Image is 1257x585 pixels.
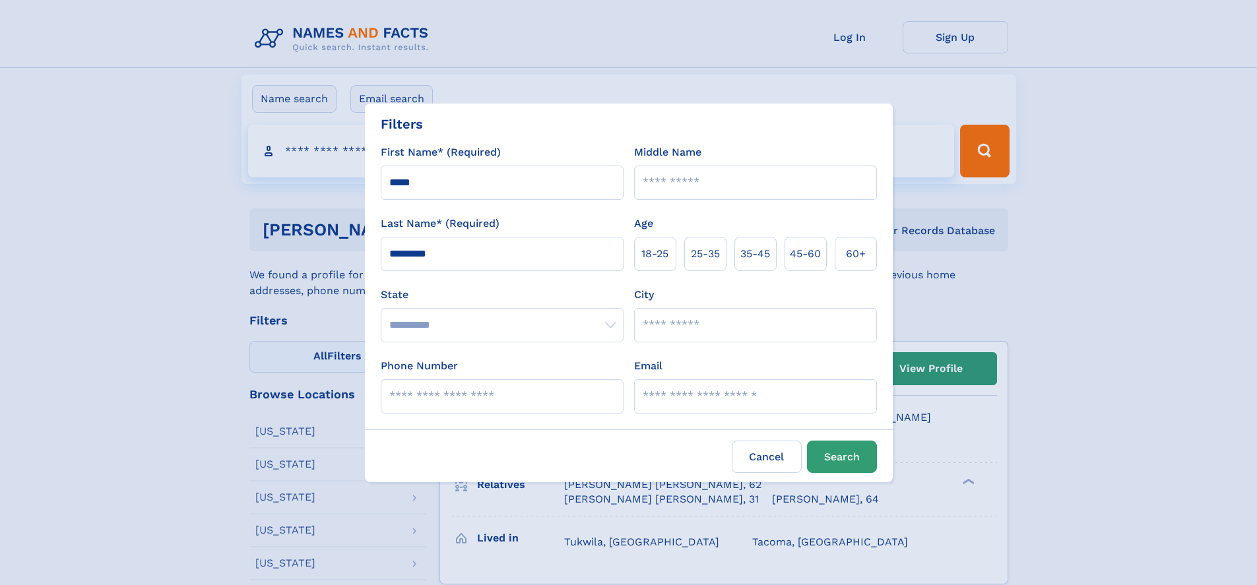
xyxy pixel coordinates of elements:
[634,216,653,231] label: Age
[381,287,624,303] label: State
[691,246,720,262] span: 25‑35
[790,246,821,262] span: 45‑60
[634,287,654,303] label: City
[846,246,866,262] span: 60+
[641,246,668,262] span: 18‑25
[732,441,802,473] label: Cancel
[381,216,500,231] label: Last Name* (Required)
[381,144,501,160] label: First Name* (Required)
[381,114,423,134] div: Filters
[740,246,770,262] span: 35‑45
[807,441,877,473] button: Search
[634,358,662,374] label: Email
[381,358,458,374] label: Phone Number
[634,144,701,160] label: Middle Name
